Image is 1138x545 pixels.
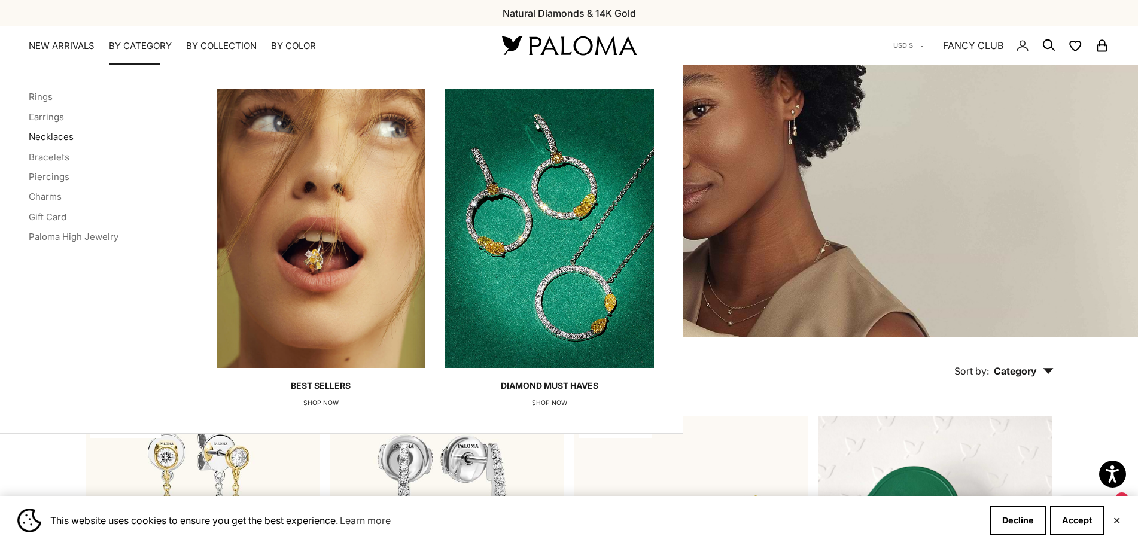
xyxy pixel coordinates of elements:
[503,5,636,21] p: Natural Diamonds & 14K Gold
[109,40,172,52] summary: By Category
[291,397,351,409] p: SHOP NOW
[217,89,426,409] a: Best SellersSHOP NOW
[17,509,41,532] img: Cookie banner
[1113,517,1121,524] button: Close
[501,397,598,409] p: SHOP NOW
[50,511,981,529] span: This website uses cookies to ensure you get the best experience.
[271,40,316,52] summary: By Color
[29,151,69,163] a: Bracelets
[291,380,351,392] p: Best Sellers
[893,40,913,51] span: USD $
[994,365,1054,377] span: Category
[29,111,64,123] a: Earrings
[29,40,473,52] nav: Primary navigation
[338,511,392,529] a: Learn more
[927,337,1081,388] button: Sort by: Category
[893,26,1109,65] nav: Secondary navigation
[990,506,1046,535] button: Decline
[943,38,1003,53] a: FANCY CLUB
[29,211,66,223] a: Gift Card
[29,40,95,52] a: NEW ARRIVALS
[445,89,654,409] a: Diamond Must HavesSHOP NOW
[29,171,69,182] a: Piercings
[186,40,257,52] summary: By Collection
[29,231,118,242] a: Paloma High Jewelry
[29,191,62,202] a: Charms
[1050,506,1104,535] button: Accept
[954,365,989,377] span: Sort by:
[29,131,74,142] a: Necklaces
[29,91,53,102] a: Rings
[893,40,925,51] button: USD $
[501,380,598,392] p: Diamond Must Haves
